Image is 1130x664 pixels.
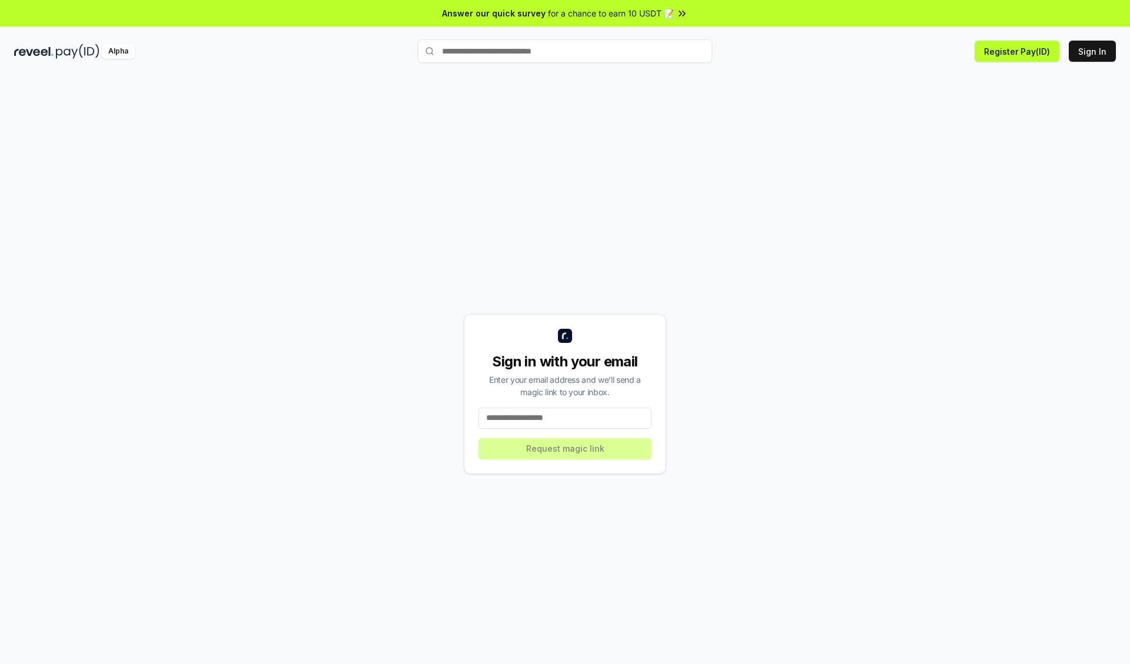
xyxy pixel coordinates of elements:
img: logo_small [558,329,572,343]
img: pay_id [56,44,99,59]
span: for a chance to earn 10 USDT 📝 [548,7,674,19]
button: Register Pay(ID) [975,41,1059,62]
span: Answer our quick survey [442,7,546,19]
div: Alpha [102,44,135,59]
button: Sign In [1069,41,1116,62]
div: Sign in with your email [478,352,652,371]
img: reveel_dark [14,44,54,59]
div: Enter your email address and we’ll send a magic link to your inbox. [478,373,652,398]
